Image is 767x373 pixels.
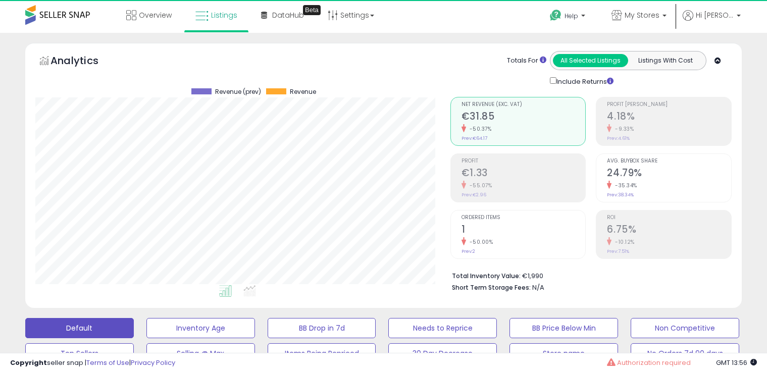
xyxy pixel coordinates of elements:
[10,358,175,368] div: seller snap | |
[611,182,637,189] small: -35.34%
[607,215,731,221] span: ROI
[290,88,316,95] span: Revenue
[25,343,134,363] button: Top Sellers
[607,158,731,164] span: Avg. Buybox Share
[565,12,578,20] span: Help
[607,248,629,254] small: Prev: 7.51%
[10,358,47,367] strong: Copyright
[388,343,497,363] button: 30 Day Decrease
[631,318,739,338] button: Non Competitive
[611,238,635,246] small: -10.12%
[215,88,261,95] span: Revenue (prev)
[211,10,237,20] span: Listings
[268,318,376,338] button: BB Drop in 7d
[617,358,691,367] span: Authorization required
[303,5,321,15] div: Tooltip anchor
[607,224,731,237] h2: 6.75%
[625,10,659,20] span: My Stores
[388,318,497,338] button: Needs to Reprice
[607,192,634,198] small: Prev: 38.34%
[146,343,255,363] button: Selling @ Max
[549,9,562,22] i: Get Help
[542,75,626,87] div: Include Returns
[607,111,731,124] h2: 4.18%
[553,54,628,67] button: All Selected Listings
[272,10,304,20] span: DataHub
[466,238,493,246] small: -50.00%
[462,248,475,254] small: Prev: 2
[542,2,595,33] a: Help
[86,358,129,367] a: Terms of Use
[462,111,586,124] h2: €31.85
[611,125,634,133] small: -9.33%
[50,54,118,70] h5: Analytics
[683,10,741,33] a: Hi [PERSON_NAME]
[607,167,731,181] h2: 24.79%
[462,135,487,141] small: Prev: €64.17
[507,56,546,66] div: Totals For
[466,125,492,133] small: -50.37%
[452,269,724,281] li: €1,990
[509,318,618,338] button: BB Price Below Min
[452,272,521,280] b: Total Inventory Value:
[462,167,586,181] h2: €1.33
[607,135,630,141] small: Prev: 4.61%
[131,358,175,367] a: Privacy Policy
[268,343,376,363] button: Items Being Repriced
[452,283,531,292] b: Short Term Storage Fees:
[462,215,586,221] span: Ordered Items
[509,343,618,363] button: Store name
[462,224,586,237] h2: 1
[716,358,757,367] span: 2025-08-17 13:56 GMT
[532,283,544,292] span: N/A
[631,343,739,363] button: No Orders 7d 90 days
[628,54,703,67] button: Listings With Cost
[462,158,586,164] span: Profit
[25,318,134,338] button: Default
[462,102,586,108] span: Net Revenue (Exc. VAT)
[139,10,172,20] span: Overview
[607,102,731,108] span: Profit [PERSON_NAME]
[462,192,486,198] small: Prev: €2.96
[696,10,734,20] span: Hi [PERSON_NAME]
[146,318,255,338] button: Inventory Age
[466,182,492,189] small: -55.07%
